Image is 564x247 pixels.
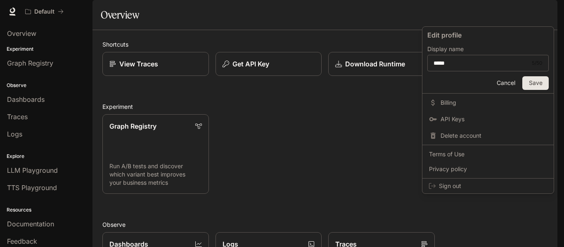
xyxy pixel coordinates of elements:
[532,59,543,67] div: 5 / 50
[522,76,549,90] button: Save
[427,30,549,40] p: Edit profile
[441,115,547,123] span: API Keys
[424,112,552,127] a: API Keys
[422,179,554,193] div: Sign out
[424,162,552,176] a: Privacy policy
[429,165,547,173] span: Privacy policy
[427,46,464,52] p: Display name
[493,76,519,90] button: Cancel
[439,182,547,190] span: Sign out
[441,132,547,140] span: Delete account
[424,95,552,110] a: Billing
[441,99,547,107] span: Billing
[424,147,552,162] a: Terms of Use
[424,128,552,143] div: Delete account
[429,150,547,158] span: Terms of Use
